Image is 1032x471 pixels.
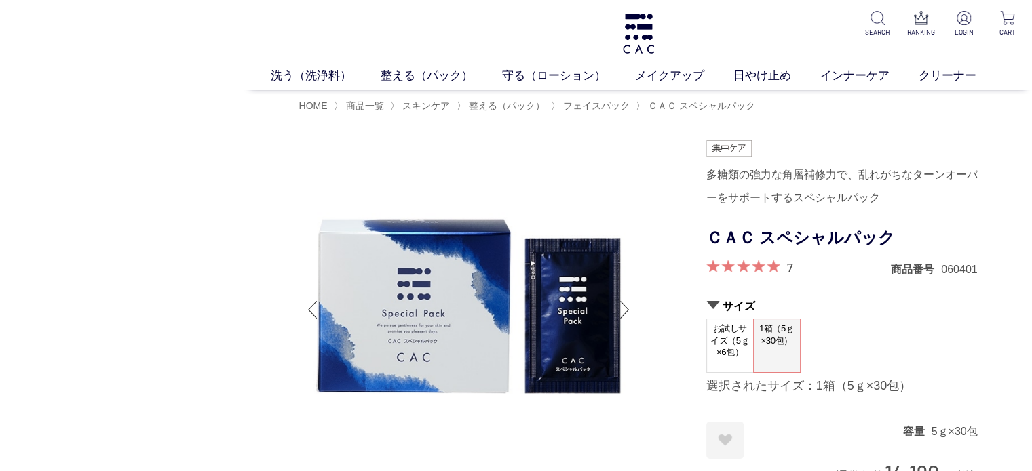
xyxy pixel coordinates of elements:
[706,422,744,459] a: お気に入りに登録する
[381,67,502,85] a: 整える（パック）
[733,67,820,85] a: 日やけ止め
[864,27,892,37] p: SEARCH
[142,80,153,91] img: tab_keywords_by_traffic_grey.svg
[343,100,384,111] a: 商品一覧
[754,319,800,358] span: 1箱（5ｇ×30包）
[706,299,978,313] h2: サイズ
[907,27,935,37] p: RANKING
[46,80,57,91] img: tab_domain_overview_orange.svg
[864,11,892,37] a: SEARCH
[466,100,545,111] a: 整える（パック）
[621,14,656,54] img: logo
[706,378,978,394] div: 選択されたサイズ：1箱（5ｇ×30包）
[993,27,1021,37] p: CART
[299,283,326,337] div: Previous slide
[902,424,931,438] dt: 容量
[891,262,941,277] dt: 商品番号
[560,100,630,111] a: フェイスパック
[390,100,453,112] li: 〉
[611,283,638,337] div: Next slide
[941,262,977,277] dd: 060401
[563,100,630,111] span: フェイスパック
[469,100,545,111] span: 整える（パック）
[38,22,66,33] div: v 4.0.25
[787,260,793,274] a: 7
[346,100,384,111] span: 商品一覧
[400,100,450,111] a: スキンケア
[22,22,33,33] img: logo_orange.svg
[820,67,919,85] a: インナーケア
[157,81,218,90] div: キーワード流入
[950,11,978,37] a: LOGIN
[706,163,978,209] div: 多糖類の強力な角層補修力で、乱れがちなターンオーバーをサポートするスペシャルパック
[707,319,753,362] span: お試しサイズ（5ｇ×6包）
[635,67,733,85] a: メイクアップ
[271,67,381,85] a: 洗う（洗浄料）
[402,100,450,111] span: スキンケア
[648,100,755,111] span: ＣＡＣ スペシャルパック
[457,100,548,112] li: 〉
[907,11,935,37] a: RANKING
[502,67,635,85] a: 守る（ローション）
[706,140,752,157] img: 集中ケア
[35,35,232,47] div: ドメイン: [DOMAIN_NAME][PERSON_NAME]
[645,100,755,111] a: ＣＡＣ スペシャルパック
[61,81,113,90] div: ドメイン概要
[919,67,1006,85] a: クリーナー
[299,100,328,111] a: HOME
[931,424,977,438] dd: 5ｇ×30包
[636,100,759,112] li: 〉
[993,11,1021,37] a: CART
[706,223,978,253] h1: ＣＡＣ スペシャルパック
[950,27,978,37] p: LOGIN
[334,100,387,112] li: 〉
[551,100,633,112] li: 〉
[22,35,33,47] img: website_grey.svg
